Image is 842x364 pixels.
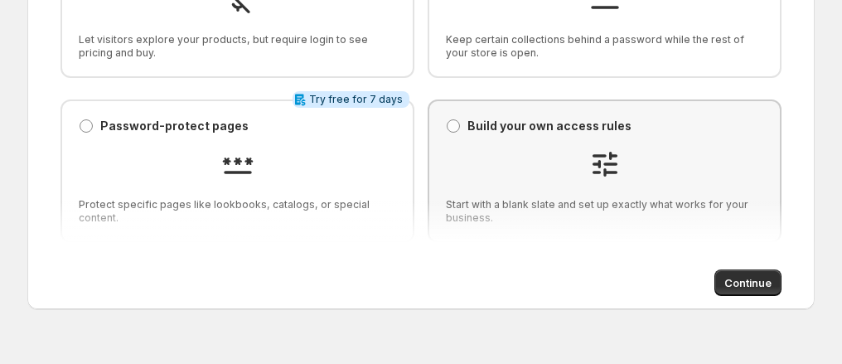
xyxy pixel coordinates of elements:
[79,33,396,60] span: Let visitors explore your products, but require login to see pricing and buy.
[100,118,249,134] p: Password-protect pages
[446,33,763,60] span: Keep certain collections behind a password while the rest of your store is open.
[714,269,782,296] button: Continue
[724,274,772,291] span: Continue
[446,198,763,225] span: Start with a blank slate and set up exactly what works for your business.
[79,198,396,225] span: Protect specific pages like lookbooks, catalogs, or special content.
[309,93,403,106] span: Try free for 7 days
[588,148,622,181] img: Build your own access rules
[221,148,254,181] img: Password-protect pages
[467,118,631,134] p: Build your own access rules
